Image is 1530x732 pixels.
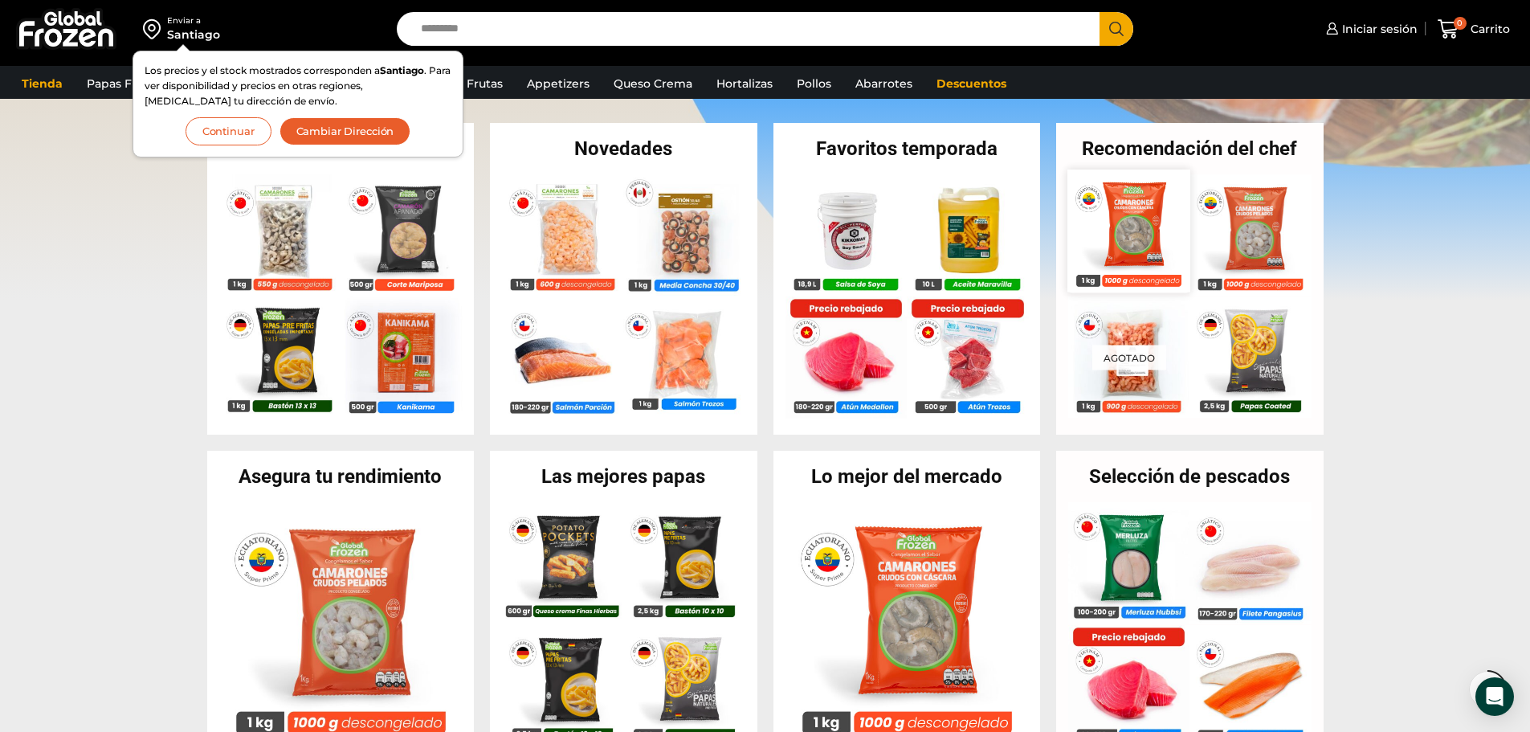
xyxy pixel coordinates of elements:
[1092,346,1166,370] p: Agotado
[186,117,271,145] button: Continuar
[490,467,757,486] h2: Las mejores papas
[773,467,1041,486] h2: Lo mejor del mercado
[1454,17,1467,30] span: 0
[79,68,165,99] a: Papas Fritas
[1100,12,1133,46] button: Search button
[789,68,839,99] a: Pollos
[1475,677,1514,716] div: Open Intercom Messenger
[773,139,1041,158] h2: Favoritos temporada
[14,68,71,99] a: Tienda
[145,63,451,109] p: Los precios y el stock mostrados corresponden a . Para ver disponibilidad y precios en otras regi...
[1056,467,1324,486] h2: Selección de pescados
[279,117,411,145] button: Cambiar Dirección
[606,68,700,99] a: Queso Crema
[167,15,220,27] div: Enviar a
[519,68,598,99] a: Appetizers
[1338,21,1418,37] span: Iniciar sesión
[207,139,475,158] h2: Lo más vendido
[928,68,1014,99] a: Descuentos
[1322,13,1418,45] a: Iniciar sesión
[1434,10,1514,48] a: 0 Carrito
[1056,139,1324,158] h2: Recomendación del chef
[143,15,167,43] img: address-field-icon.svg
[167,27,220,43] div: Santiago
[1467,21,1510,37] span: Carrito
[847,68,920,99] a: Abarrotes
[380,64,424,76] strong: Santiago
[708,68,781,99] a: Hortalizas
[207,467,475,486] h2: Asegura tu rendimiento
[490,139,757,158] h2: Novedades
